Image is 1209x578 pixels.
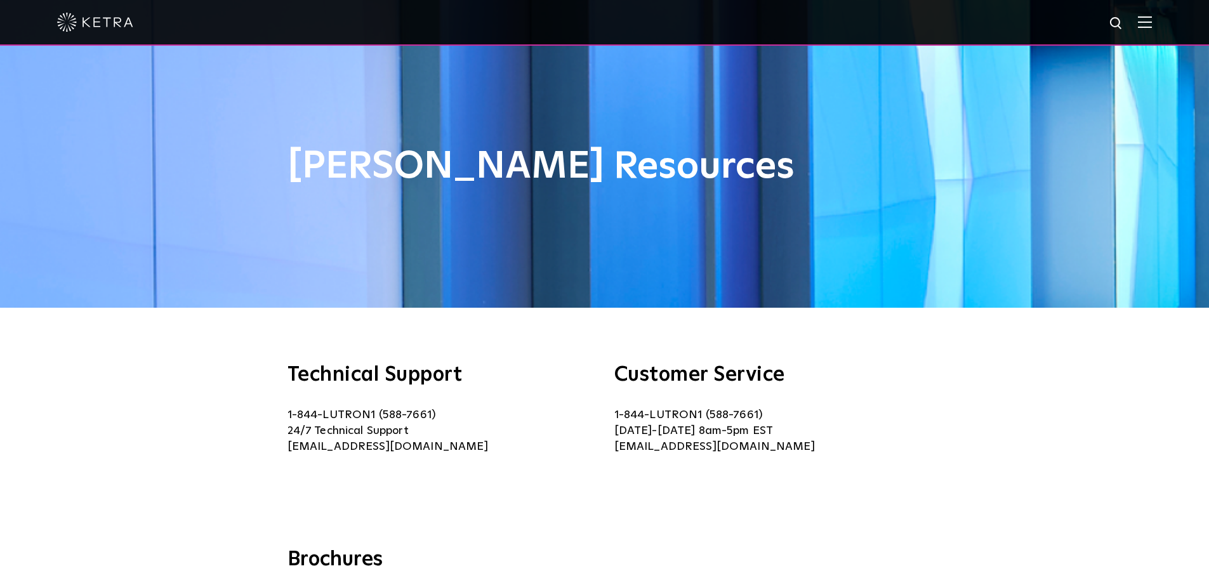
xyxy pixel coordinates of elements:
[57,13,133,32] img: ketra-logo-2019-white
[287,407,595,455] p: 1-844-LUTRON1 (588-7661) 24/7 Technical Support
[287,146,922,188] h1: [PERSON_NAME] Resources
[1138,16,1152,28] img: Hamburger%20Nav.svg
[287,365,595,385] h3: Technical Support
[1109,16,1125,32] img: search icon
[614,407,922,455] p: 1-844-LUTRON1 (588-7661) [DATE]-[DATE] 8am-5pm EST [EMAIL_ADDRESS][DOMAIN_NAME]
[614,365,922,385] h3: Customer Service
[287,441,488,452] a: [EMAIL_ADDRESS][DOMAIN_NAME]
[287,547,922,574] h3: Brochures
